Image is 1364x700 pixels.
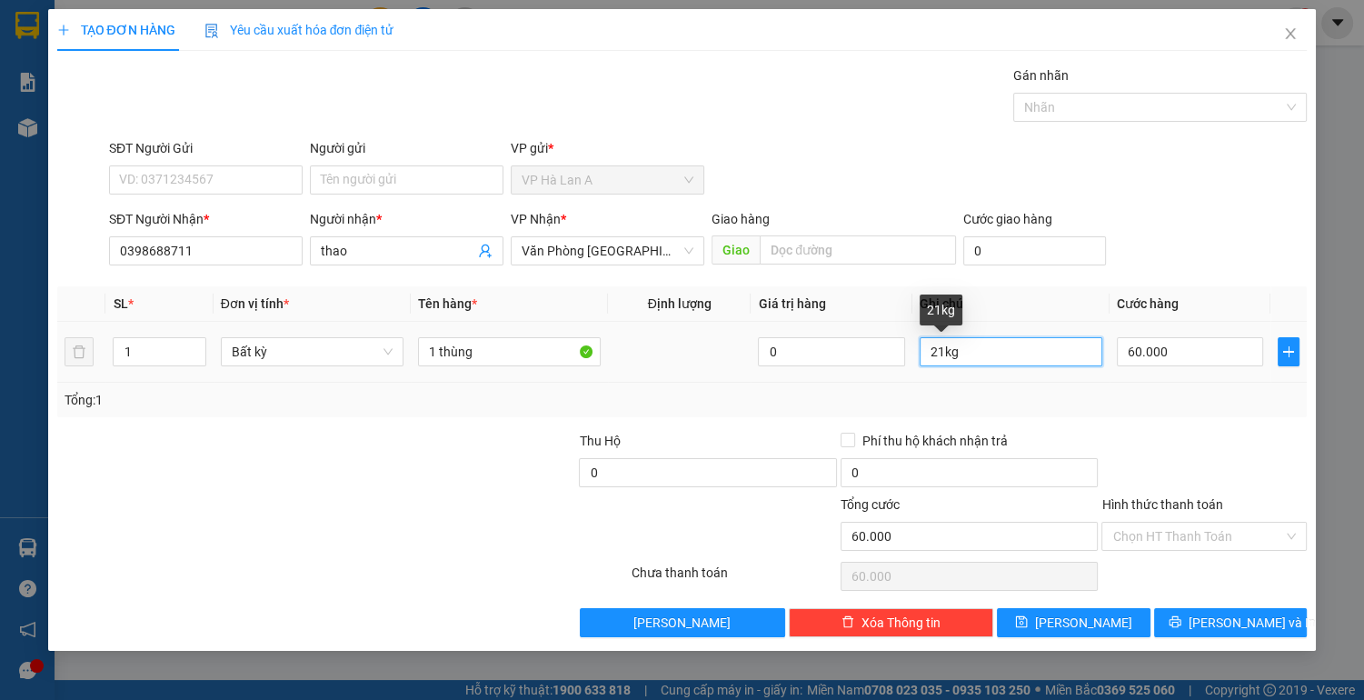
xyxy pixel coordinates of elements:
span: save [1015,615,1028,630]
div: SĐT Người Gửi [109,138,303,158]
label: Gán nhãn [1013,68,1069,83]
span: Văn Phòng Sài Gòn [522,237,693,265]
span: user-add [478,244,493,258]
div: VP gửi [511,138,704,158]
button: deleteXóa Thông tin [789,608,994,637]
span: SL [113,296,127,311]
button: [PERSON_NAME] [580,608,785,637]
span: [PERSON_NAME] và In [1189,613,1316,633]
div: Chưa thanh toán [630,563,839,595]
span: TẠO ĐƠN HÀNG [57,23,175,37]
span: [PERSON_NAME] [633,613,731,633]
span: Bất kỳ [232,338,393,365]
span: Giao [712,235,760,265]
div: Người gửi [310,138,503,158]
span: Giá trị hàng [758,296,825,311]
span: Tổng cước [841,497,900,512]
span: Cước hàng [1117,296,1179,311]
input: VD: Bàn, Ghế [418,337,601,366]
div: SĐT Người Nhận [109,209,303,229]
button: plus [1278,337,1299,366]
label: Cước giao hàng [963,212,1052,226]
span: Giao hàng [712,212,770,226]
input: Dọc đường [760,235,955,265]
span: Yêu cầu xuất hóa đơn điện tử [204,23,394,37]
input: Cước giao hàng [963,236,1107,265]
span: close [1283,26,1298,41]
th: Ghi chú [912,286,1110,322]
span: VP Nhận [511,212,561,226]
span: [PERSON_NAME] [1035,613,1132,633]
span: printer [1169,615,1181,630]
div: 21kg [920,295,962,325]
span: Phí thu hộ khách nhận trả [855,431,1015,451]
img: icon [204,24,219,38]
span: delete [841,615,854,630]
button: delete [65,337,94,366]
span: plus [57,24,70,36]
span: VP Hà Lan A [522,166,693,194]
input: 0 [758,337,905,366]
button: save[PERSON_NAME] [997,608,1150,637]
span: Xóa Thông tin [861,613,941,633]
button: Close [1265,9,1316,60]
span: Thu Hộ [579,434,620,448]
div: Tổng: 1 [65,390,528,410]
span: Định lượng [648,296,712,311]
span: Đơn vị tính [221,296,289,311]
input: Ghi Chú [920,337,1102,366]
span: Tên hàng [418,296,477,311]
span: plus [1279,345,1299,359]
div: Người nhận [310,209,503,229]
label: Hình thức thanh toán [1101,497,1222,512]
button: printer[PERSON_NAME] và In [1154,608,1307,637]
